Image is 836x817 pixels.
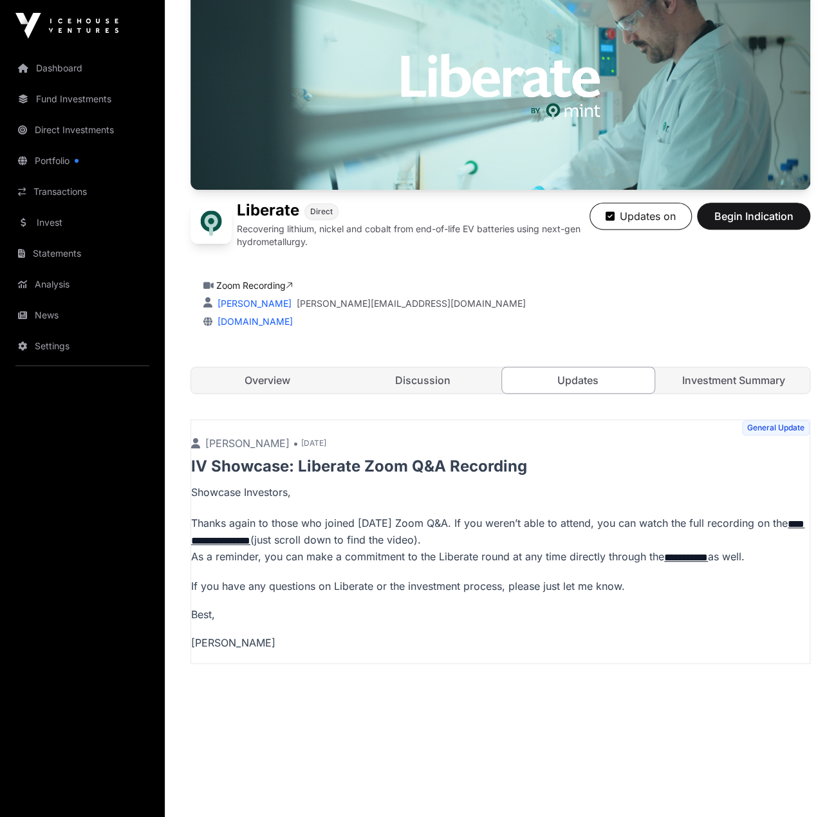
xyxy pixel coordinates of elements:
[191,484,810,565] p: Showcase Investors, Thanks again to those who joined [DATE] Zoom Q&A. If you weren’t able to atte...
[191,578,810,594] p: If you have any questions on Liberate or the investment process, please just let me know.
[713,208,794,224] span: Begin Indication
[310,207,333,217] span: Direct
[191,635,810,650] p: [PERSON_NAME]
[237,223,590,248] p: Recovering lithium, nickel and cobalt from end-of-life EV batteries using next-gen hydrometallurgy.
[501,367,655,394] a: Updates
[190,203,232,244] img: Liberate
[191,607,810,622] p: Best,
[212,316,293,327] a: [DOMAIN_NAME]
[590,203,692,230] button: Updates on
[10,54,154,82] a: Dashboard
[10,239,154,268] a: Statements
[10,270,154,298] a: Analysis
[191,436,299,451] p: [PERSON_NAME] •
[697,203,810,230] button: Begin Indication
[10,147,154,175] a: Portfolio
[346,367,499,393] a: Discussion
[191,367,344,393] a: Overview
[10,116,154,144] a: Direct Investments
[697,216,810,228] a: Begin Indication
[191,367,810,393] nav: Tabs
[10,332,154,360] a: Settings
[10,208,154,237] a: Invest
[297,297,526,310] a: [PERSON_NAME][EMAIL_ADDRESS][DOMAIN_NAME]
[15,13,118,39] img: Icehouse Ventures Logo
[772,755,836,817] iframe: Chat Widget
[191,456,810,477] p: IV Showcase: Liberate Zoom Q&A Recording
[742,420,810,436] span: General Update
[10,301,154,329] a: News
[215,298,292,309] a: [PERSON_NAME]
[10,85,154,113] a: Fund Investments
[657,367,810,393] a: Investment Summary
[10,178,154,206] a: Transactions
[216,280,293,291] a: Zoom Recording
[301,438,326,448] span: [DATE]
[237,203,299,220] h1: Liberate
